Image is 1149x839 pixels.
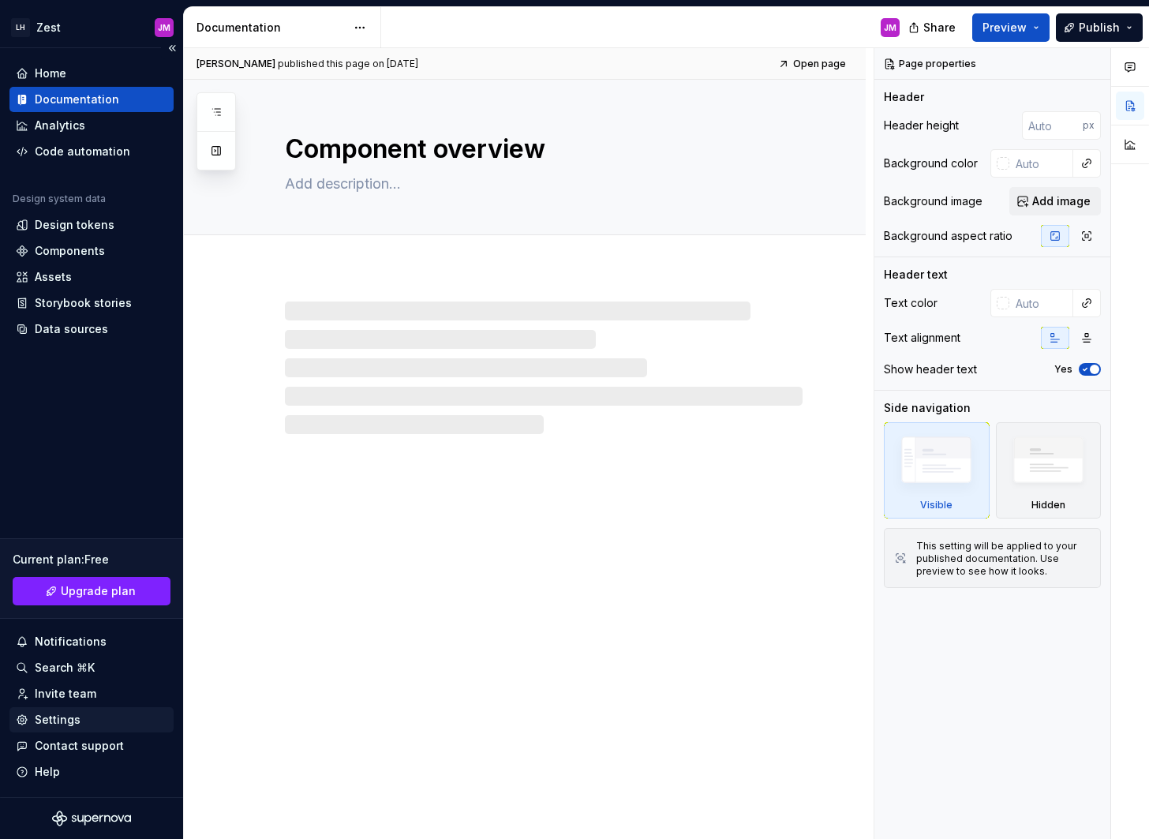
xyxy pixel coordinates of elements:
textarea: Component overview [282,130,799,168]
button: Collapse sidebar [161,37,183,59]
label: Yes [1054,363,1072,376]
button: Add image [1009,187,1101,215]
button: LHZestJM [3,10,180,44]
p: px [1083,119,1095,132]
div: Text alignment [884,330,960,346]
span: Preview [982,20,1027,36]
div: Visible [884,422,990,519]
div: Header height [884,118,959,133]
div: Hidden [996,422,1102,519]
div: Home [35,66,66,81]
button: Contact support [9,733,174,758]
div: Data sources [35,321,108,337]
span: Upgrade plan [61,583,136,599]
input: Auto [1009,289,1073,317]
a: Home [9,61,174,86]
div: Search ⌘K [35,660,95,676]
div: Analytics [35,118,85,133]
div: Contact support [35,738,124,754]
div: LH [11,18,30,37]
div: Help [35,764,60,780]
span: Share [923,20,956,36]
div: Code automation [35,144,130,159]
div: JM [158,21,170,34]
div: Components [35,243,105,259]
div: Header [884,89,924,105]
a: Analytics [9,113,174,138]
button: Share [900,13,966,42]
div: Current plan : Free [13,552,170,567]
button: Publish [1056,13,1143,42]
div: Header text [884,267,948,283]
span: Publish [1079,20,1120,36]
button: Search ⌘K [9,655,174,680]
div: Design system data [13,193,106,205]
input: Auto [1009,149,1073,178]
div: Show header text [884,361,977,377]
div: Background color [884,155,978,171]
input: Auto [1022,111,1083,140]
div: Notifications [35,634,107,650]
a: Design tokens [9,212,174,238]
div: Storybook stories [35,295,132,311]
div: Documentation [35,92,119,107]
div: Hidden [1031,499,1065,511]
a: Assets [9,264,174,290]
button: Help [9,759,174,785]
div: Zest [36,20,61,36]
div: Settings [35,712,80,728]
a: Open page [773,53,853,75]
a: Data sources [9,316,174,342]
a: Components [9,238,174,264]
div: Side navigation [884,400,971,416]
div: Design tokens [35,217,114,233]
a: Storybook stories [9,290,174,316]
a: Code automation [9,139,174,164]
a: Settings [9,707,174,732]
span: Open page [793,58,846,70]
div: published this page on [DATE] [278,58,418,70]
div: Background aspect ratio [884,228,1012,244]
span: Add image [1032,193,1091,209]
div: Documentation [196,20,346,36]
div: Assets [35,269,72,285]
span: [PERSON_NAME] [196,58,275,70]
div: Invite team [35,686,96,702]
a: Documentation [9,87,174,112]
div: This setting will be applied to your published documentation. Use preview to see how it looks. [916,540,1091,578]
button: Upgrade plan [13,577,170,605]
div: Background image [884,193,982,209]
div: JM [884,21,896,34]
button: Notifications [9,629,174,654]
div: Text color [884,295,938,311]
div: Visible [920,499,953,511]
button: Preview [972,13,1050,42]
svg: Supernova Logo [52,811,131,826]
a: Invite team [9,681,174,706]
